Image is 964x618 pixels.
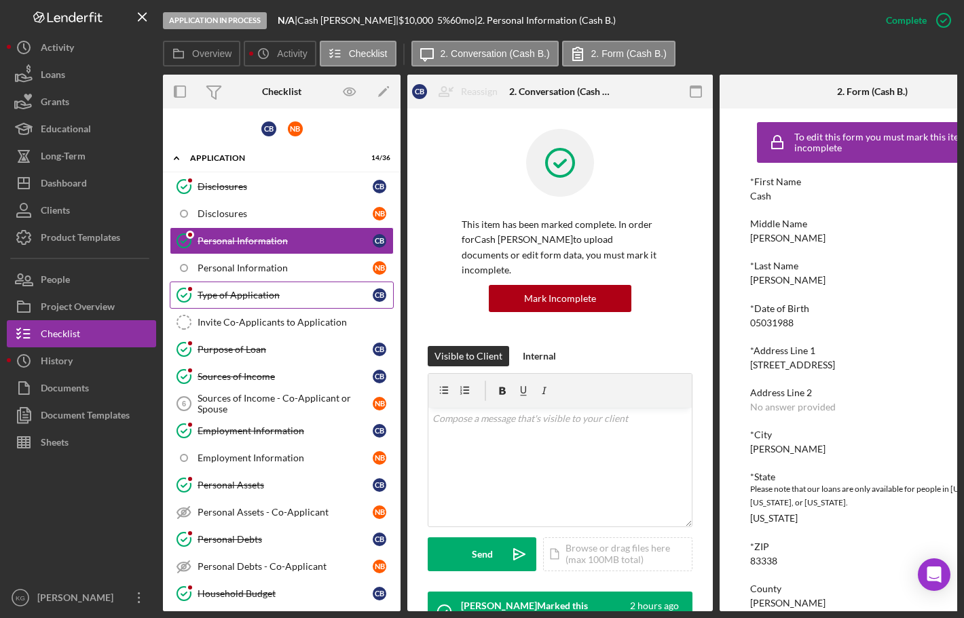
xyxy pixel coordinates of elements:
div: N B [373,505,386,519]
div: Personal Information [198,263,373,273]
button: History [7,347,156,374]
button: Send [428,537,536,571]
button: Activity [244,41,316,66]
label: 2. Form (Cash B.) [591,48,667,59]
div: C B [373,587,386,600]
div: Dashboard [41,170,87,200]
div: [PERSON_NAME] [750,444,826,455]
button: Checklist [320,41,396,66]
button: Clients [7,197,156,224]
div: No answer provided [750,402,836,412]
div: C B [373,370,386,383]
div: Sheets [41,429,69,459]
button: Checklist [7,320,156,347]
div: Open Intercom Messenger [918,558,950,591]
div: Cash [PERSON_NAME] | [297,15,398,26]
div: N B [373,560,386,573]
button: Overview [163,41,240,66]
a: Purpose of LoanCB [170,336,394,363]
b: N/A [278,14,295,26]
label: Checklist [349,48,388,59]
div: Sources of Income [198,371,373,382]
div: Disclosures [198,181,373,192]
label: Activity [277,48,307,59]
div: Application In Process [163,12,267,29]
div: History [41,347,73,378]
a: Personal InformationCB [170,227,394,254]
div: Visible to Client [434,346,502,366]
div: Type of Application [198,290,373,301]
div: 2. Conversation (Cash B.) [509,86,611,97]
div: C B [261,121,276,136]
a: Invite Co-Applicants to Application [170,309,394,336]
a: Employment InformationCB [170,417,394,444]
a: Document Templates [7,402,156,429]
div: Application [190,154,356,162]
div: Documents [41,374,89,405]
div: [PERSON_NAME] [750,233,826,244]
label: 2. Conversation (Cash B.) [441,48,550,59]
div: Product Templates [41,224,120,254]
button: Long-Term [7,142,156,170]
button: Loans [7,61,156,88]
button: Product Templates [7,224,156,251]
div: Invite Co-Applicants to Application [198,317,393,328]
div: Educational [41,115,91,146]
button: Educational [7,115,156,142]
div: 14 / 36 [366,154,390,162]
div: | 2. Personal Information (Cash B.) [475,15,616,26]
button: 2. Conversation (Cash B.) [411,41,559,66]
div: Grants [41,88,69,119]
button: Internal [516,346,563,366]
div: Long-Term [41,142,86,173]
a: Documents [7,374,156,402]
div: Personal Assets - Co-Applicant [198,507,373,518]
button: People [7,266,156,293]
div: 05031988 [750,317,794,328]
div: Clients [41,197,70,227]
div: 2. Form (Cash B.) [837,86,908,97]
a: Personal Assets - Co-ApplicantNB [170,499,394,526]
a: Sources of IncomeCB [170,363,394,390]
button: Mark Incomplete [489,285,631,312]
div: Personal Information [198,235,373,246]
div: Internal [523,346,556,366]
button: Dashboard [7,170,156,197]
div: Mark Incomplete [524,285,596,312]
label: Overview [192,48,231,59]
div: Personal Assets [198,480,373,490]
div: [PERSON_NAME] [750,275,826,286]
button: KG[PERSON_NAME] [7,584,156,611]
a: Type of ApplicationCB [170,282,394,309]
p: This item has been marked complete. In order for Cash [PERSON_NAME] to upload documents or edit f... [462,217,659,278]
div: Personal Debts - Co-Applicant [198,561,373,572]
a: Activity [7,34,156,61]
div: Household Budget [198,588,373,599]
a: Personal Debts - Co-ApplicantNB [170,553,394,580]
span: $10,000 [398,14,433,26]
div: C B [373,478,386,492]
button: 2. Form (Cash B.) [562,41,675,66]
div: [US_STATE] [750,513,798,524]
div: C B [373,288,386,302]
a: Personal InformationNB [170,254,394,282]
div: Project Overview [41,293,115,324]
div: Personal Debts [198,534,373,545]
div: Checklist [41,320,80,351]
div: Send [472,537,493,571]
div: [STREET_ADDRESS] [750,360,835,370]
div: C B [373,343,386,356]
div: C B [373,234,386,248]
a: Employment InformationNB [170,444,394,471]
div: Complete [886,7,927,34]
tspan: 6 [182,400,186,408]
div: Disclosures [198,208,373,219]
div: N B [373,207,386,220]
a: Grants [7,88,156,115]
